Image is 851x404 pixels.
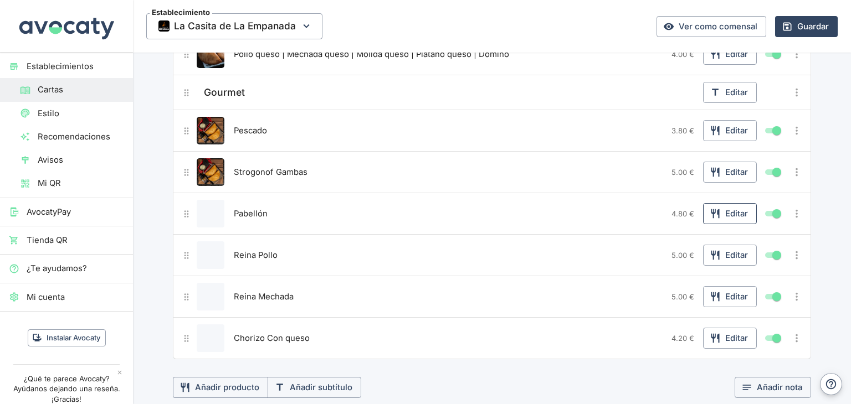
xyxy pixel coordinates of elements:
span: Establecimientos [27,60,124,72]
button: Reina Pollo [231,247,280,263]
span: Mostrar / ocultar [770,165,783,179]
button: Editar producto [197,200,224,227]
button: Editar [703,328,757,349]
span: Mostrar / ocultar [770,332,783,345]
div: Grupo para añadir producto o título [173,377,581,398]
span: 5.00 € [671,251,694,260]
button: Editar producto [197,324,224,352]
button: Editar [703,286,757,307]
span: Recomendaciones [38,131,124,143]
a: Ver como comensal [657,16,766,37]
button: Editar [703,162,757,183]
button: Guardar [775,16,838,37]
span: ¿Te ayudamos? [27,262,124,274]
span: Pabellón [234,208,268,220]
button: Editar [703,82,757,103]
span: Avisos [38,154,124,166]
span: Gourmet [204,85,245,100]
span: 5.00 € [671,292,694,301]
button: Editar producto [197,158,224,186]
span: Establecimiento [150,9,212,16]
button: Gourmet [201,84,248,101]
button: Más opciones [788,163,806,181]
button: Más opciones [788,84,806,101]
span: Pollo queso | Mechada queso | Molida queso | Plátano queso | Dominó [234,48,509,60]
span: 4.20 € [671,334,694,343]
span: Reina Mechada [234,291,294,303]
img: Pescado [197,117,224,144]
button: Añadir subtítulo [268,377,361,398]
button: Editar [703,245,757,266]
span: Mostrar / ocultar [770,124,783,137]
button: Mover producto [178,123,194,139]
button: Añadir producto [173,377,268,398]
button: Mover producto [178,164,194,180]
button: Instalar Avocaty [28,329,106,346]
button: Más opciones [788,122,806,139]
button: Editar producto [197,283,224,310]
button: Editar producto [197,241,224,269]
button: Más opciones [788,329,806,347]
span: Tienda QR [27,234,124,246]
button: Más opciones [788,205,806,222]
button: Chorizo Con queso [231,330,312,346]
button: Mover producto [178,46,194,63]
span: Pescado [234,125,267,137]
button: Strogonof Gambas [231,164,310,180]
button: Ayuda y contacto [820,373,842,395]
span: 4.80 € [671,209,694,218]
span: Mostrar / ocultar [770,290,783,303]
button: Mover producto [178,330,194,346]
span: Mi QR [38,177,124,189]
button: Pescado [231,122,270,139]
button: Editar producto [197,117,224,144]
button: EstablecimientoThumbnailLa Casita de La Empanada [146,13,322,39]
span: Reina Pollo [234,249,278,261]
button: Mover título [178,85,194,101]
span: La Casita de La Empanada [174,18,296,34]
span: Strogonof Gambas [234,166,307,178]
span: Cartas [38,84,124,96]
button: Añadir nota [735,377,811,398]
button: Editar [703,120,757,141]
span: Mi cuenta [27,291,124,303]
button: Más opciones [788,288,806,305]
span: Chorizo Con queso [234,332,310,344]
button: Editar producto [197,40,224,68]
span: Estilo [38,107,124,120]
img: Pollo queso | Mechada queso | Molida queso | Plátano queso | Dominó [197,40,224,68]
span: Mostrar / ocultar [770,207,783,220]
button: Editar [703,203,757,224]
span: Mostrar / ocultar [770,248,783,262]
img: Thumbnail [158,20,170,32]
button: Mover producto [178,247,194,263]
span: Mostrar / ocultar [770,48,783,61]
img: Strogonof Gambas [197,158,224,186]
button: Pollo queso | Mechada queso | Molida queso | Plátano queso | Dominó [231,46,512,63]
button: Más opciones [788,246,806,264]
button: Mover producto [178,206,194,222]
button: Pabellón [231,205,270,222]
button: Editar [703,44,757,65]
span: La Casita de La Empanada [146,13,322,39]
span: AvocatyPay [27,206,124,218]
button: Más opciones [788,45,806,63]
span: 5.00 € [671,168,694,177]
span: 3.80 € [671,126,694,135]
button: Reina Mechada [231,288,296,305]
span: 4.00 € [671,50,694,59]
button: Mover producto [178,289,194,305]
